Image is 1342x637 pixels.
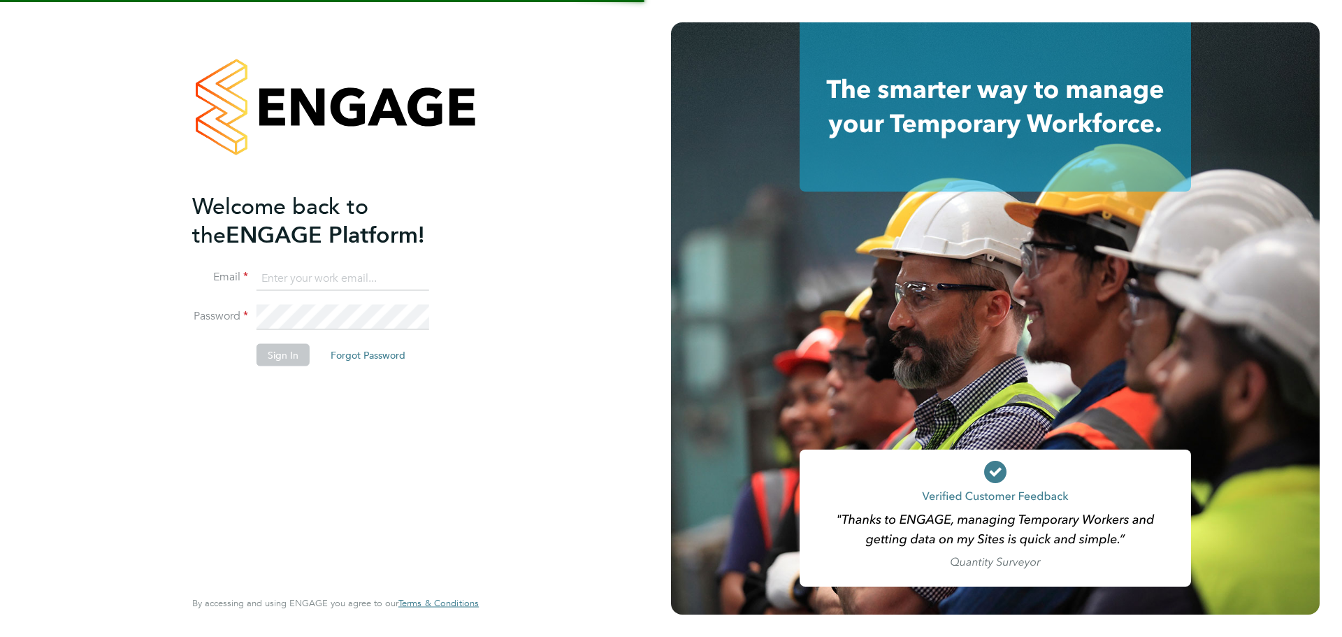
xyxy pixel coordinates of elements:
button: Sign In [257,344,310,366]
span: Welcome back to the [192,192,368,248]
label: Password [192,309,248,324]
label: Email [192,270,248,285]
span: Terms & Conditions [398,597,479,609]
input: Enter your work email... [257,266,429,291]
h2: ENGAGE Platform! [192,192,465,249]
a: Terms & Conditions [398,598,479,609]
span: By accessing and using ENGAGE you agree to our [192,597,479,609]
button: Forgot Password [319,344,417,366]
